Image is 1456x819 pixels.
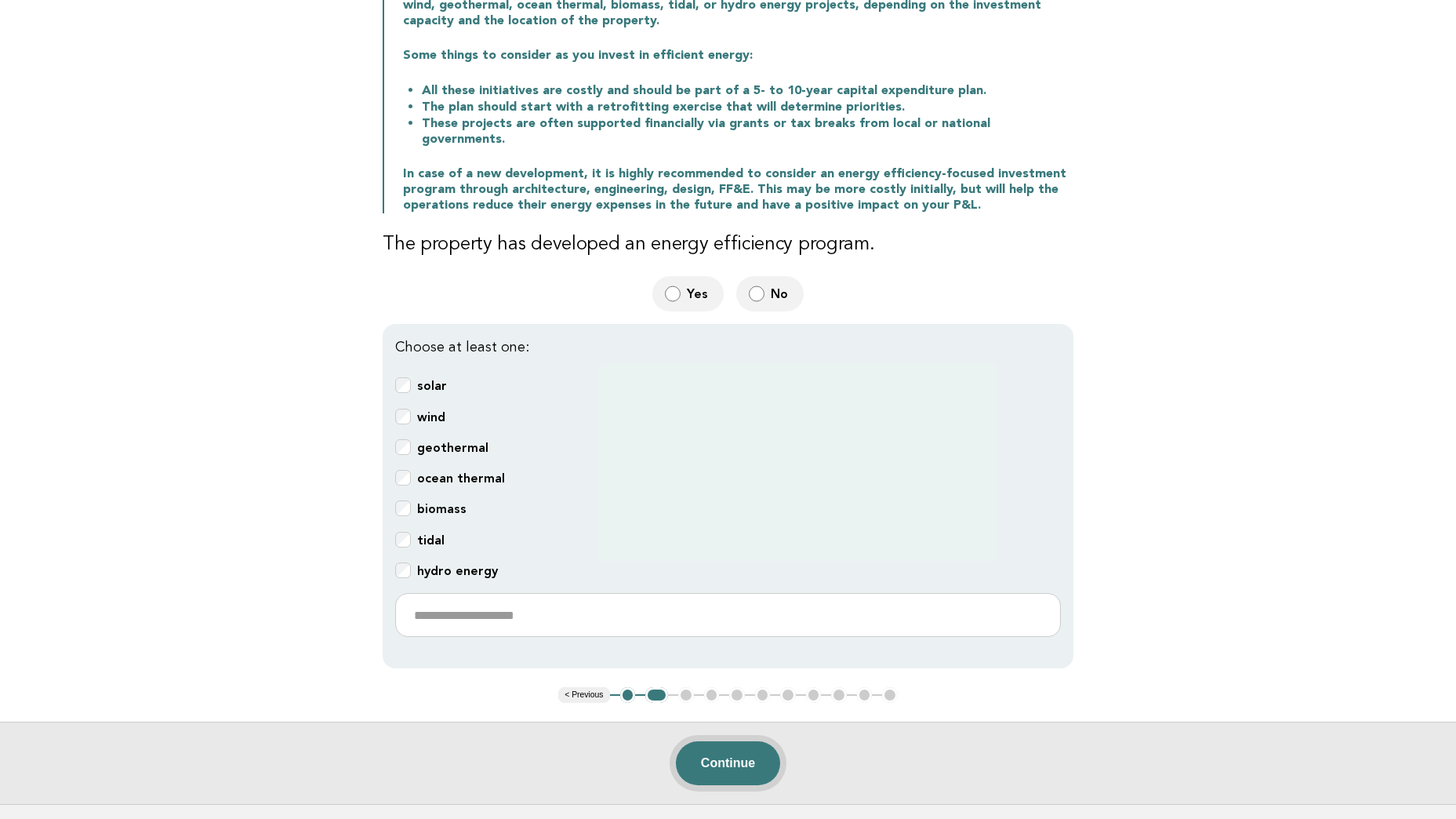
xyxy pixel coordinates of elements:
li: These projects are often supported financially via grants or tax breaks from local or national go... [422,115,1073,147]
p: Choose at least one: [395,337,1061,359]
p: In case of a new development, it is highly recommended to consider an energy efficiency-focused i... [403,166,1073,213]
button: 1 [620,687,636,703]
button: Continue [676,741,780,785]
p: Some things to consider as you invest in efficient energy: [403,48,1073,64]
b: tidal [417,533,445,548]
span: Yes [687,286,711,302]
input: No [749,286,764,302]
button: < Previous [558,687,609,703]
span: No [771,286,791,302]
b: hydro energy [417,563,498,578]
li: All these initiatives are costly and should be part of a 5- to 10-year capital expenditure plan. [422,82,1073,99]
b: biomass [417,501,467,516]
h3: The property has developed an energy efficiency program. [383,232,1073,257]
b: geothermal [417,440,488,455]
input: Yes [665,286,681,302]
li: The plan should start with a retrofitting exercise that will determine priorities. [422,99,1073,115]
b: solar [417,378,447,393]
button: 2 [645,687,668,703]
b: wind [417,409,445,424]
b: ocean thermal [417,471,505,486]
